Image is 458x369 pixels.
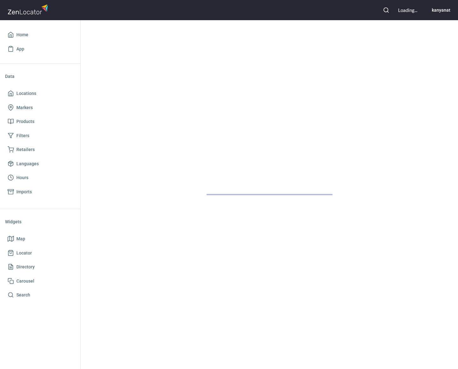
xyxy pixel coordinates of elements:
span: Filters [16,132,29,140]
span: Map [16,235,25,243]
button: Search [379,3,393,17]
a: Filters [5,129,75,143]
a: Hours [5,171,75,185]
span: Directory [16,263,35,271]
a: Directory [5,260,75,274]
a: Locator [5,246,75,260]
h6: kanyanat [432,7,450,14]
span: Search [16,291,30,299]
li: Data [5,69,75,84]
li: Widgets [5,214,75,229]
a: App [5,42,75,56]
span: Locations [16,90,36,97]
span: Hours [16,174,28,182]
span: Home [16,31,28,39]
a: Home [5,28,75,42]
a: Retailers [5,143,75,157]
button: kanyanat [422,3,450,17]
span: Products [16,118,34,126]
a: Carousel [5,274,75,288]
a: Search [5,288,75,302]
span: Carousel [16,277,34,285]
div: Loading... [398,7,417,14]
a: Imports [5,185,75,199]
span: Languages [16,160,39,168]
span: Retailers [16,146,35,154]
span: Locator [16,249,32,257]
img: zenlocator [8,3,50,16]
a: Products [5,114,75,129]
a: Languages [5,157,75,171]
span: App [16,45,24,53]
a: Markers [5,101,75,115]
a: Map [5,232,75,246]
a: Locations [5,86,75,101]
span: Markers [16,104,33,112]
span: Imports [16,188,32,196]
